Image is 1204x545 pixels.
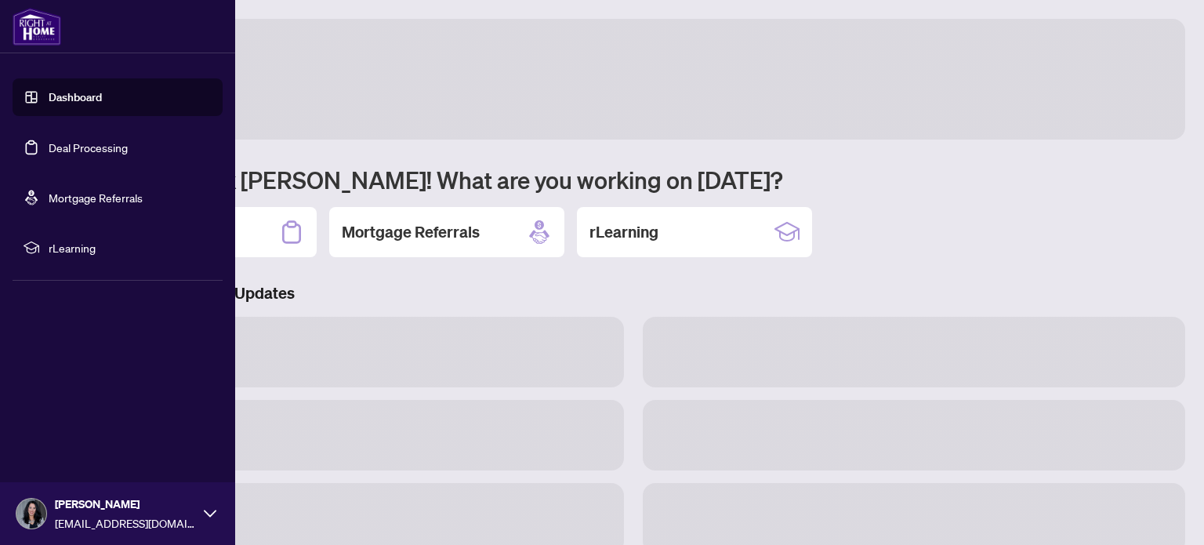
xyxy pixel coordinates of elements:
a: Deal Processing [49,140,128,154]
span: rLearning [49,239,212,256]
a: Dashboard [49,90,102,104]
img: logo [13,8,61,45]
h3: Brokerage & Industry Updates [82,282,1185,304]
a: Mortgage Referrals [49,191,143,205]
h1: Welcome back [PERSON_NAME]! What are you working on [DATE]? [82,165,1185,194]
span: [EMAIL_ADDRESS][DOMAIN_NAME] [55,514,196,532]
h2: rLearning [589,221,658,243]
span: [PERSON_NAME] [55,496,196,513]
img: Profile Icon [16,499,46,529]
h2: Mortgage Referrals [342,221,480,243]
